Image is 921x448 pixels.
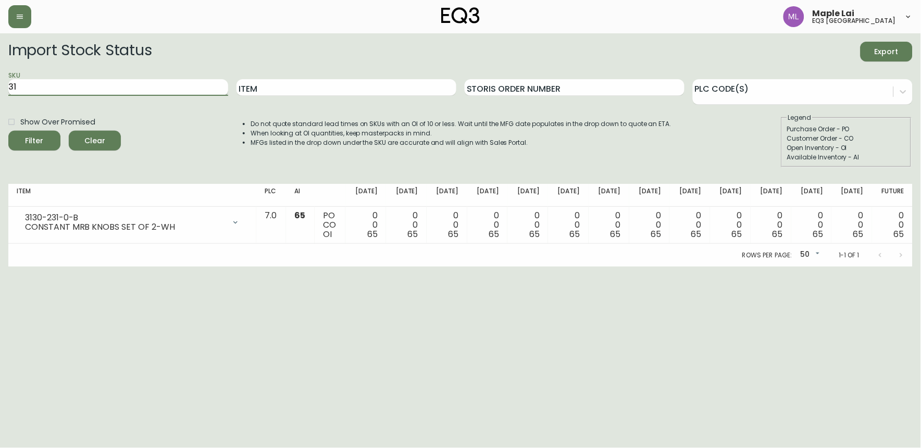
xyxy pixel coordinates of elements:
span: 65 [489,228,499,240]
th: PLC [256,184,286,207]
button: Clear [69,131,121,151]
div: 0 0 [678,211,702,239]
span: 65 [853,228,864,240]
div: 0 0 [800,211,824,239]
span: 65 [813,228,823,240]
div: 0 0 [638,211,662,239]
th: AI [286,184,315,207]
div: CONSTANT MRB KNOBS SET OF 2-WH [25,222,225,232]
th: [DATE] [548,184,589,207]
span: Show Over Promised [20,117,95,128]
th: [DATE] [507,184,548,207]
p: Rows per page: [742,251,792,260]
div: Open Inventory - OI [787,143,906,153]
div: Purchase Order - PO [787,125,906,134]
span: 65 [894,228,904,240]
h5: eq3 [GEOGRAPHIC_DATA] [813,18,896,24]
div: PO CO [323,211,337,239]
li: Do not quote standard lead times on SKUs with an OI of 10 or less. Wait until the MFG date popula... [251,119,671,129]
th: [DATE] [589,184,629,207]
span: 65 [294,209,305,221]
span: 65 [691,228,702,240]
span: 65 [611,228,621,240]
th: [DATE] [345,184,386,207]
span: OI [323,228,332,240]
div: 0 0 [354,211,378,239]
div: 0 0 [435,211,459,239]
div: 0 0 [840,211,864,239]
span: 65 [529,228,540,240]
span: 65 [651,228,661,240]
th: [DATE] [427,184,467,207]
button: Export [861,42,913,61]
li: When looking at OI quantities, keep masterpacks in mind. [251,129,671,138]
h2: Import Stock Status [8,42,152,61]
span: 65 [449,228,459,240]
span: 65 [773,228,783,240]
div: 0 0 [394,211,418,239]
th: [DATE] [386,184,427,207]
img: logo [441,7,480,24]
div: 0 0 [759,211,783,239]
th: Future [872,184,913,207]
div: Available Inventory - AI [787,153,906,162]
button: Filter [8,131,60,151]
td: 7.0 [256,207,286,244]
div: Customer Order - CO [787,134,906,143]
span: Maple Lai [813,9,855,18]
div: 3130-231-0-BCONSTANT MRB KNOBS SET OF 2-WH [17,211,248,234]
th: [DATE] [669,184,710,207]
th: [DATE] [751,184,791,207]
th: [DATE] [467,184,508,207]
span: 65 [367,228,378,240]
div: 0 0 [556,211,580,239]
span: 65 [570,228,580,240]
div: Filter [26,134,44,147]
span: 65 [732,228,742,240]
th: [DATE] [791,184,832,207]
span: Clear [77,134,113,147]
th: [DATE] [710,184,751,207]
span: 65 [408,228,418,240]
div: 50 [796,246,822,264]
div: 0 0 [476,211,500,239]
div: 0 0 [880,211,904,239]
th: [DATE] [629,184,670,207]
img: 61e28cffcf8cc9f4e300d877dd684943 [783,6,804,27]
div: 0 0 [516,211,540,239]
th: [DATE] [831,184,872,207]
li: MFGs listed in the drop down under the SKU are accurate and will align with Sales Portal. [251,138,671,147]
div: 0 0 [718,211,742,239]
legend: Legend [787,113,813,122]
span: Export [869,45,904,58]
div: 0 0 [597,211,621,239]
th: Item [8,184,256,207]
div: 3130-231-0-B [25,213,225,222]
p: 1-1 of 1 [839,251,860,260]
